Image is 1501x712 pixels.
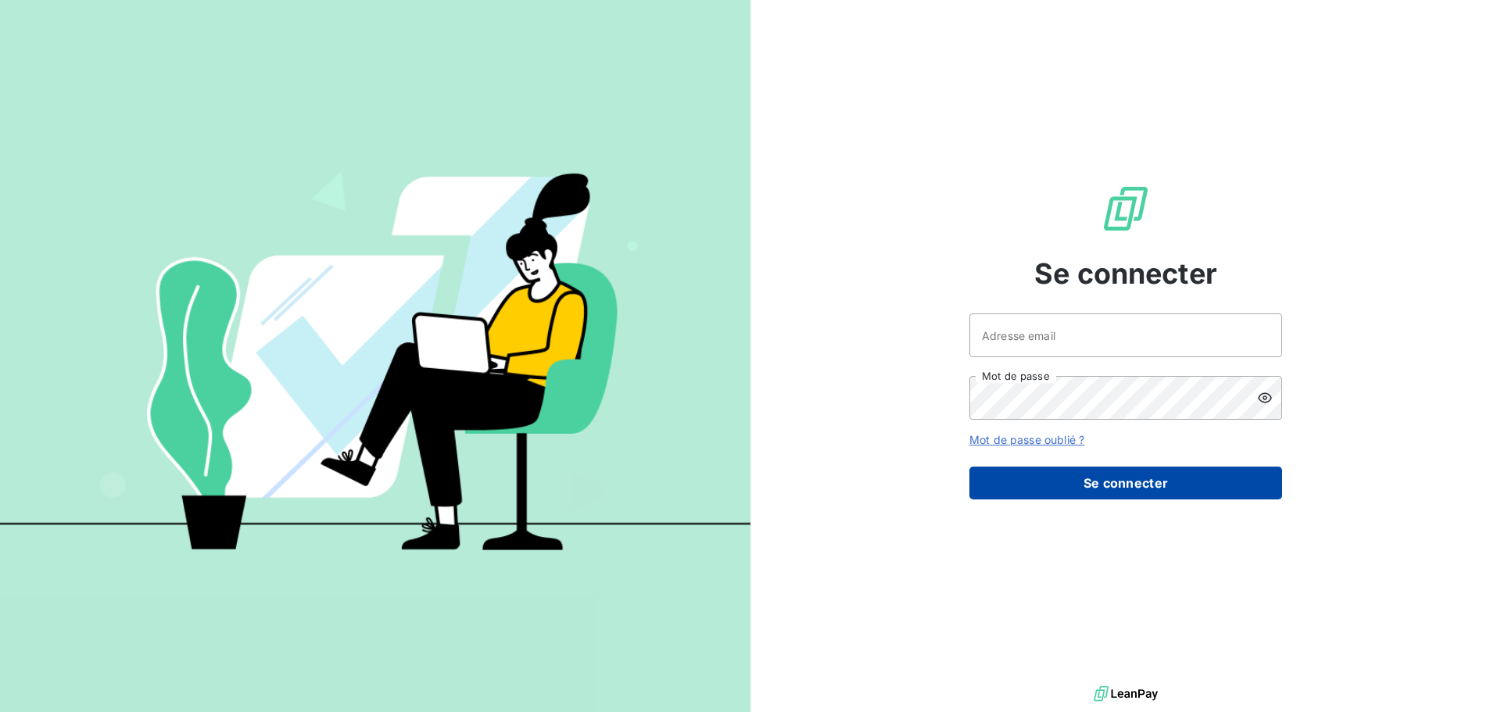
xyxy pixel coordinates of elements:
[969,433,1084,446] a: Mot de passe oublié ?
[969,467,1282,499] button: Se connecter
[1094,682,1158,706] img: logo
[1034,252,1217,295] span: Se connecter
[1101,184,1151,234] img: Logo LeanPay
[969,313,1282,357] input: placeholder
